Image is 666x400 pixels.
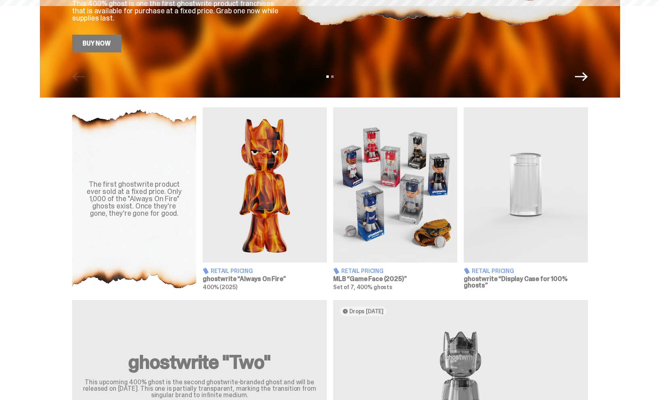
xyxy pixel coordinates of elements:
span: Retail Pricing [341,268,384,274]
span: Retail Pricing [211,268,253,274]
div: The first ghostwrite product ever sold at a fixed price. Only 1,000 of the "Always On Fire" ghost... [82,181,187,217]
button: Next [575,70,588,83]
a: Always On Fire Retail Pricing [203,107,327,290]
h3: ghostwrite “Always On Fire” [203,276,327,282]
h3: ghostwrite “Display Case for 100% ghosts” [464,276,588,289]
p: This upcoming 400% ghost is the second ghostwrite-branded ghost and will be released on [DATE]. T... [82,379,317,398]
a: Game Face (2025) Retail Pricing [333,107,457,290]
img: Always On Fire [203,107,327,262]
a: Display Case for 100% ghosts Retail Pricing [464,107,588,290]
img: Display Case for 100% ghosts [464,107,588,262]
span: Retail Pricing [472,268,514,274]
span: 400% (2025) [203,283,237,291]
a: Buy Now [72,35,121,52]
span: Set of 7, 400% ghosts [333,283,392,291]
span: Drops [DATE] [349,308,384,315]
button: View slide 2 [331,75,334,78]
img: Game Face (2025) [333,107,457,262]
h2: ghostwrite "Two" [82,352,317,372]
h3: MLB “Game Face (2025)” [333,276,457,282]
button: View slide 1 [326,75,329,78]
